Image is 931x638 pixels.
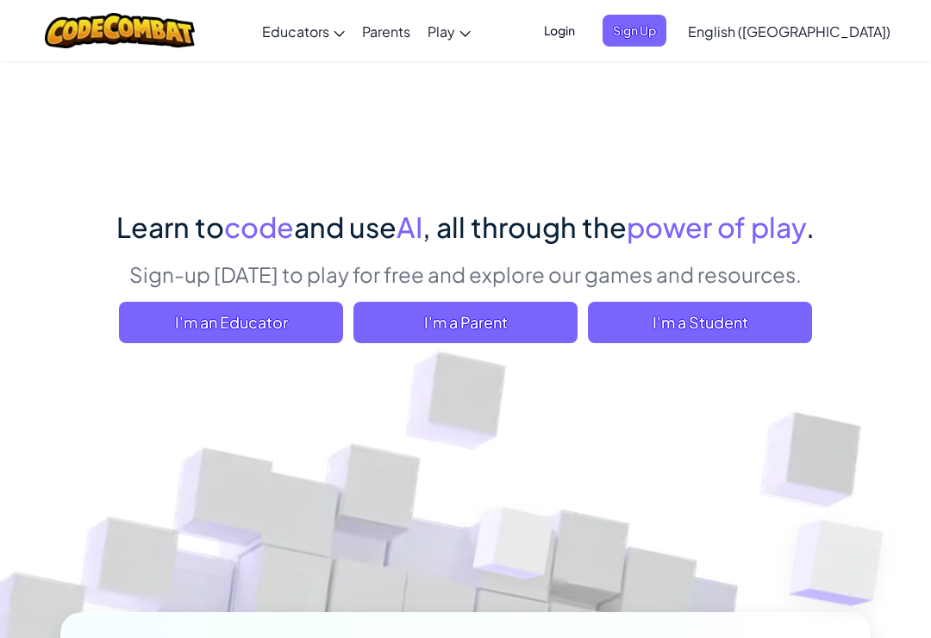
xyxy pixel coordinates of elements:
[588,302,812,343] button: I'm a Student
[294,210,397,244] span: and use
[45,13,196,48] img: CodeCombat logo
[116,210,224,244] span: Learn to
[679,8,899,54] a: English ([GEOGRAPHIC_DATA])
[224,210,294,244] span: code
[116,260,815,289] p: Sign-up [DATE] to play for free and explore our games and resources.
[534,15,585,47] button: Login
[627,210,806,244] span: power of play
[806,210,815,244] span: .
[253,8,353,54] a: Educators
[419,8,479,54] a: Play
[603,15,666,47] button: Sign Up
[119,302,343,343] a: I'm an Educator
[688,22,890,41] span: English ([GEOGRAPHIC_DATA])
[353,302,578,343] a: I'm a Parent
[397,210,422,244] span: AI
[353,8,419,54] a: Parents
[262,22,329,41] span: Educators
[428,22,455,41] span: Play
[422,210,627,244] span: , all through the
